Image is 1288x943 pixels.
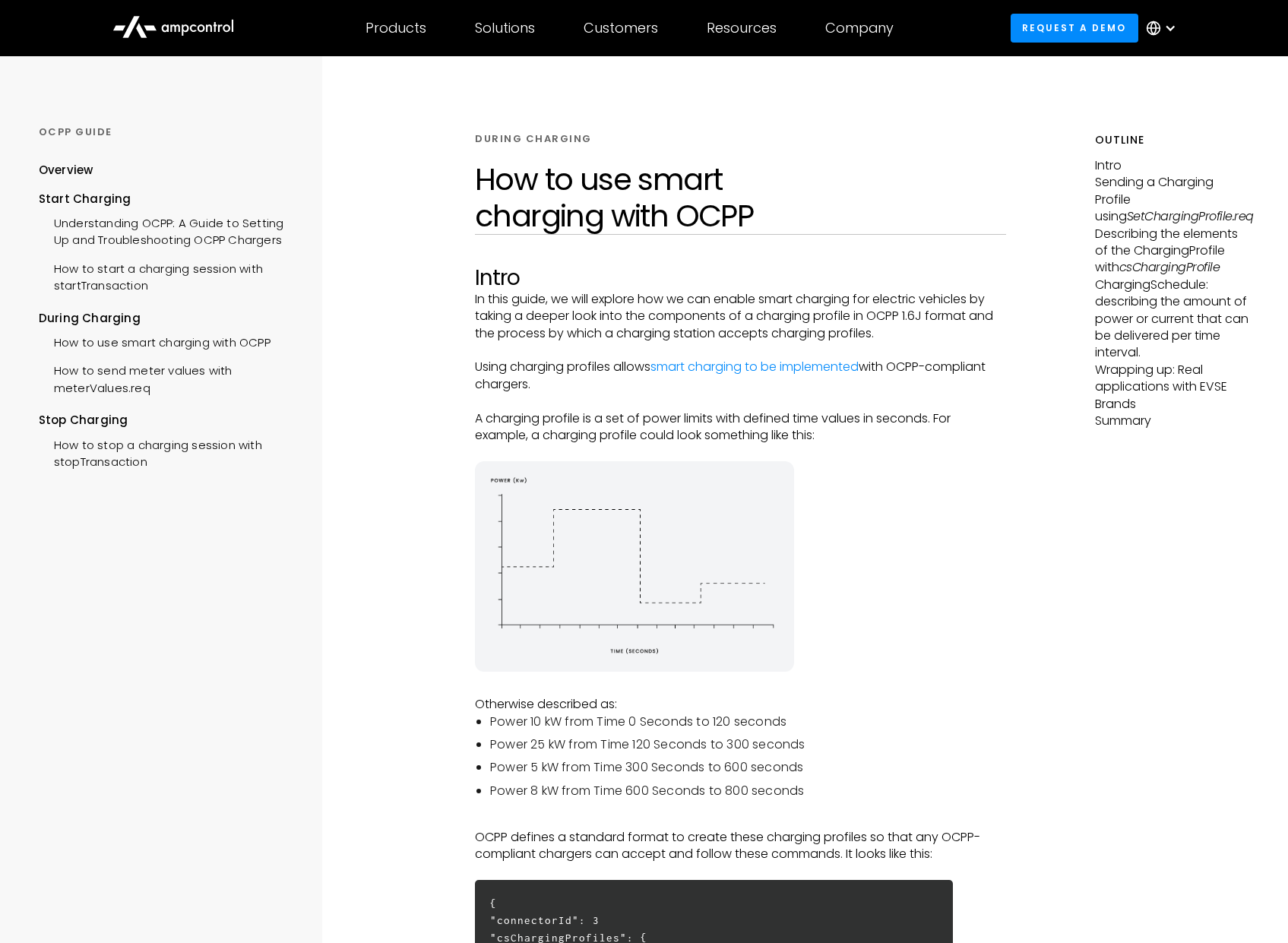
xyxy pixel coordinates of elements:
a: Understanding OCPP: A Guide to Setting Up and Troubleshooting OCPP Chargers [39,207,296,253]
h5: Outline [1095,132,1249,148]
p: Using charging profiles allows with OCPP-compliant chargers. [475,359,1006,393]
a: How to stop a charging session with stopTransaction [39,429,296,475]
p: OCPP defines a standard format to create these charging profiles so that any OCPP-compliant charg... [475,829,1006,863]
div: During Charging [39,310,296,327]
p: Summary [1095,413,1249,429]
p: ChargingSchedule: describing the amount of power or current that can be delivered per time interval. [1095,277,1249,362]
div: Products [366,20,426,36]
p: Otherwise described as: [475,696,1006,713]
h1: How to use smart charging with OCPP [475,161,1006,234]
div: Solutions [475,20,535,36]
p: ‍ [475,812,1006,828]
div: Overview [39,162,93,179]
p: ‍ [475,342,1006,359]
p: Wrapping up: Real applications with EVSE Brands [1095,362,1249,413]
div: DURING CHARGING [475,132,592,146]
div: Start Charging [39,191,296,207]
p: ‍ [475,444,1006,460]
a: Overview [39,162,93,190]
a: smart charging to be implemented [650,358,859,375]
a: Request a demo [1011,14,1138,42]
p: ‍ [475,393,1006,410]
h2: Intro [475,265,1006,291]
div: Resources [707,20,777,36]
em: csChargingProfile [1119,258,1220,276]
li: Power 10 kW from Time 0 Seconds to 120 seconds [490,714,1006,730]
p: ‍ [475,679,1006,696]
p: A charging profile is a set of power limits with defined time values in seconds. For example, a c... [475,410,1006,445]
li: Power 5 kW from Time 300 Seconds to 600 seconds [490,759,1006,776]
div: Company [825,20,894,36]
div: OCPP GUIDE [39,125,296,139]
li: Power 25 kW from Time 120 Seconds to 300 seconds [490,736,1006,753]
a: How to start a charging session with startTransaction [39,253,296,299]
em: SetChargingProfile.req [1127,207,1254,225]
a: How to send meter values with meterValues.req [39,355,296,400]
a: How to use smart charging with OCPP [39,327,271,355]
div: Customers [584,20,658,36]
p: ‍ [475,862,1006,879]
p: Intro [1095,157,1249,174]
li: Power 8 kW from Time 600 Seconds to 800 seconds [490,783,1006,799]
div: Stop Charging [39,412,296,429]
img: energy diagram [475,461,794,672]
p: Sending a Charging Profile using [1095,174,1249,225]
p: In this guide, we will explore how we can enable smart charging for electric vehicles by taking a... [475,291,1006,342]
p: Describing the elements of the ChargingProfile with [1095,226,1249,277]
